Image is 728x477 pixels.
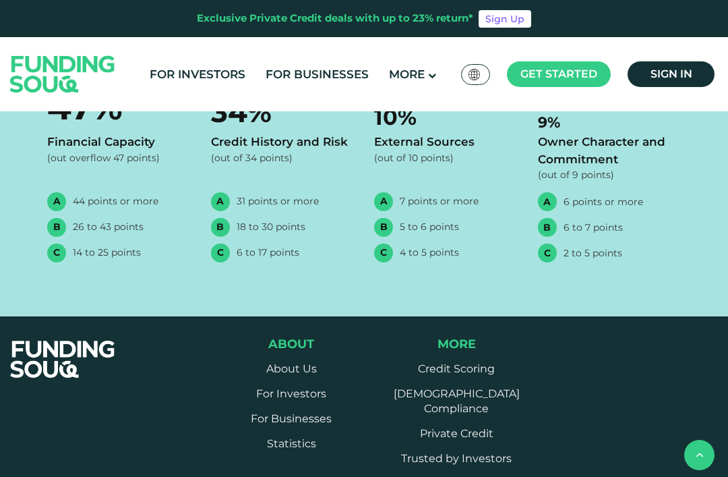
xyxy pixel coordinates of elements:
div: C [374,243,393,262]
div: A [538,192,557,211]
div: 31 points or more [237,194,319,208]
div: C [538,244,557,262]
div: C [211,243,230,262]
a: For Businesses [251,412,332,425]
div: A [374,192,393,211]
span: More [437,337,476,352]
div: 26 to 43 points [73,220,144,234]
span: Sign in [650,67,692,80]
div: A [211,192,230,211]
div: About [226,337,357,352]
div: External Sources [374,134,518,151]
div: 7 points or more [400,194,479,208]
a: For Businesses [262,63,372,86]
div: Financial Capacity [47,134,191,151]
span: More [389,67,425,81]
div: B [374,217,393,236]
div: 6 to 7 points [564,220,623,234]
a: Sign Up [479,10,531,28]
div: 6 to 17 points [237,246,299,260]
div: A [47,192,66,211]
div: (out of 9 points) [538,168,681,182]
button: back [684,440,715,470]
div: B [47,217,66,236]
div: 6 points or more [564,194,643,208]
div: 2 to 5 points [564,246,622,260]
div: B [538,218,557,237]
div: (out of 10 points) [374,150,518,165]
div: C [47,243,66,262]
div: B [211,217,230,236]
div: Owner Character and Commitment [538,134,681,168]
div: 4 to 5 points [400,246,459,260]
div: Credit History and Risk [211,134,355,151]
a: Trusted by Investors [401,452,512,465]
div: 5 to 6 points [400,220,459,234]
div: (out of 34 points) [211,150,355,165]
span: Get started [520,67,597,80]
div: 18 to 30 points [237,220,305,234]
div: 14 to 25 points [73,246,141,260]
a: Statistics [267,437,316,450]
a: Sign in [628,61,715,87]
div: (out overflow 47 points) [47,150,191,165]
a: [DEMOGRAPHIC_DATA] Compliance [394,387,520,415]
a: Credit Scoring [418,362,495,375]
div: 44 points or more [73,194,158,208]
a: For Investors [256,387,326,400]
div: Exclusive Private Credit deals with up to 23% return* [197,11,473,26]
a: Private Credit [420,427,493,440]
a: For Investors [146,63,249,86]
img: SA Flag [468,69,481,80]
a: About Us [266,362,317,375]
